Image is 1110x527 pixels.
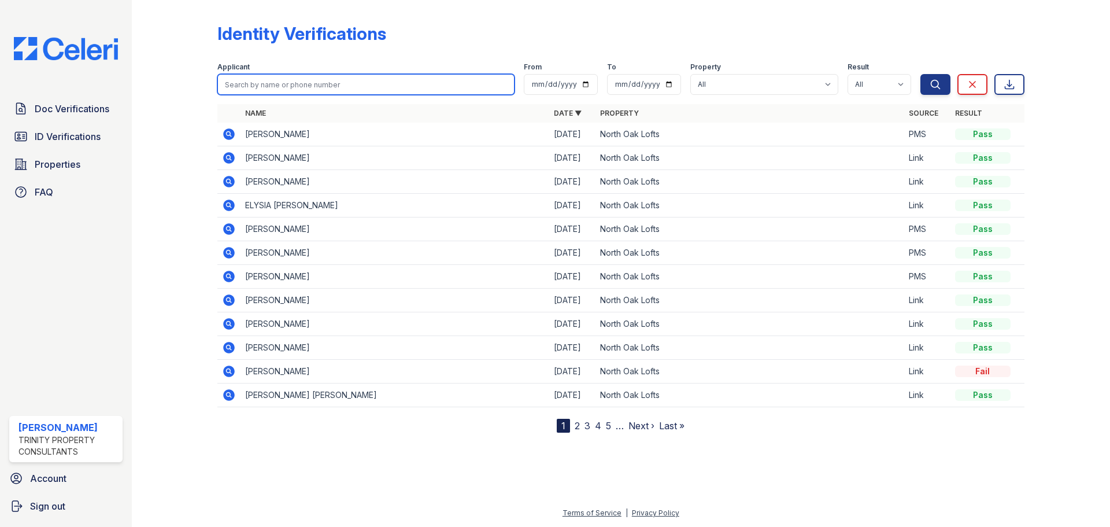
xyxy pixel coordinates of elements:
[955,247,1011,259] div: Pass
[955,366,1011,377] div: Fail
[955,294,1011,306] div: Pass
[217,23,386,44] div: Identity Verifications
[240,194,549,218] td: ELYSIA [PERSON_NAME]
[240,289,549,312] td: [PERSON_NAME]
[9,97,123,120] a: Doc Verifications
[245,109,266,117] a: Name
[240,170,549,194] td: [PERSON_NAME]
[595,384,904,407] td: North Oak Lofts
[595,289,904,312] td: North Oak Lofts
[549,384,595,407] td: [DATE]
[955,389,1011,401] div: Pass
[217,74,515,95] input: Search by name or phone number
[848,62,869,72] label: Result
[606,420,611,432] a: 5
[18,434,118,458] div: Trinity Property Consultants
[904,146,950,170] td: Link
[626,508,628,517] div: |
[595,170,904,194] td: North Oak Lofts
[607,62,616,72] label: To
[595,265,904,289] td: North Oak Lofts
[217,62,250,72] label: Applicant
[549,360,595,384] td: [DATE]
[35,130,101,143] span: ID Verifications
[5,495,127,518] a: Sign out
[549,123,595,146] td: [DATE]
[549,146,595,170] td: [DATE]
[659,420,684,432] a: Last »
[35,157,80,171] span: Properties
[904,289,950,312] td: Link
[616,419,624,433] span: …
[904,336,950,360] td: Link
[240,336,549,360] td: [PERSON_NAME]
[955,271,1011,282] div: Pass
[240,146,549,170] td: [PERSON_NAME]
[549,194,595,218] td: [DATE]
[5,467,127,490] a: Account
[595,241,904,265] td: North Oak Lofts
[584,420,590,432] a: 3
[955,223,1011,235] div: Pass
[904,360,950,384] td: Link
[904,170,950,194] td: Link
[595,123,904,146] td: North Oak Lofts
[557,419,570,433] div: 1
[9,125,123,148] a: ID Verifications
[240,384,549,407] td: [PERSON_NAME] [PERSON_NAME]
[554,109,582,117] a: Date ▼
[240,241,549,265] td: [PERSON_NAME]
[549,241,595,265] td: [DATE]
[595,146,904,170] td: North Oak Lofts
[904,194,950,218] td: Link
[549,289,595,312] td: [DATE]
[240,218,549,241] td: [PERSON_NAME]
[955,342,1011,353] div: Pass
[240,360,549,384] td: [PERSON_NAME]
[549,265,595,289] td: [DATE]
[955,176,1011,187] div: Pass
[595,360,904,384] td: North Oak Lofts
[35,185,53,199] span: FAQ
[595,420,601,432] a: 4
[955,200,1011,211] div: Pass
[549,170,595,194] td: [DATE]
[240,312,549,336] td: [PERSON_NAME]
[240,265,549,289] td: [PERSON_NAME]
[632,508,679,517] a: Privacy Policy
[955,318,1011,330] div: Pass
[595,218,904,241] td: North Oak Lofts
[575,420,580,432] a: 2
[628,420,654,432] a: Next ›
[9,153,123,176] a: Properties
[18,421,118,434] div: [PERSON_NAME]
[690,62,721,72] label: Property
[904,265,950,289] td: PMS
[30,471,66,485] span: Account
[904,312,950,336] td: Link
[955,152,1011,164] div: Pass
[240,123,549,146] td: [PERSON_NAME]
[600,109,639,117] a: Property
[904,123,950,146] td: PMS
[595,194,904,218] td: North Oak Lofts
[904,218,950,241] td: PMS
[5,37,127,60] img: CE_Logo_Blue-a8612792a0a2168367f1c8372b55b34899dd931a85d93a1a3d3e32e68fde9ad4.png
[35,102,109,116] span: Doc Verifications
[955,128,1011,140] div: Pass
[595,336,904,360] td: North Oak Lofts
[595,312,904,336] td: North Oak Lofts
[563,508,621,517] a: Terms of Service
[904,241,950,265] td: PMS
[9,180,123,204] a: FAQ
[909,109,938,117] a: Source
[955,109,982,117] a: Result
[549,336,595,360] td: [DATE]
[30,499,65,513] span: Sign out
[549,312,595,336] td: [DATE]
[549,218,595,241] td: [DATE]
[524,62,542,72] label: From
[904,384,950,407] td: Link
